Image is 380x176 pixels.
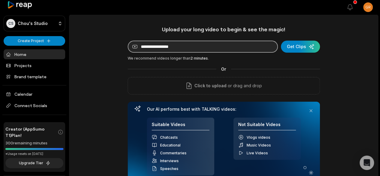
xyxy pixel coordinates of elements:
[238,122,296,131] h4: Not Suitable Videos
[360,156,374,170] div: Open Intercom Messenger
[5,152,63,156] div: *Usage resets on [DATE]
[4,60,65,70] a: Projects
[160,159,179,163] span: Interviews
[152,122,209,131] h4: Suitable Videos
[160,143,181,147] span: Educational
[4,72,65,82] a: Brand template
[216,66,231,72] span: Or
[5,126,58,138] span: Creator (AppSumo T1) Plan!
[194,82,226,89] span: Click to upload
[226,82,262,89] p: or drag and drop
[5,158,63,168] button: Upgrade Tier
[6,19,15,28] div: CS
[5,140,63,146] div: 300 remaining minutes
[4,89,65,99] a: Calendar
[247,143,271,147] span: Music Videos
[147,107,301,112] h3: Our AI performs best with TALKING videos:
[4,49,65,59] a: Home
[128,26,320,33] h1: Upload your long video to begin & see the magic!
[18,21,48,26] p: Chou's Studio
[160,151,187,155] span: Commentaries
[4,36,65,46] button: Create Project
[160,166,178,171] span: Speeches
[160,135,178,140] span: Chatcasts
[4,100,65,111] span: Connect Socials
[128,56,320,61] div: We recommend videos longer than .
[247,135,270,140] span: Vlogs videos
[190,56,208,60] span: 2 minutes
[281,41,320,53] button: Get Clips
[247,151,268,155] span: Live Videos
